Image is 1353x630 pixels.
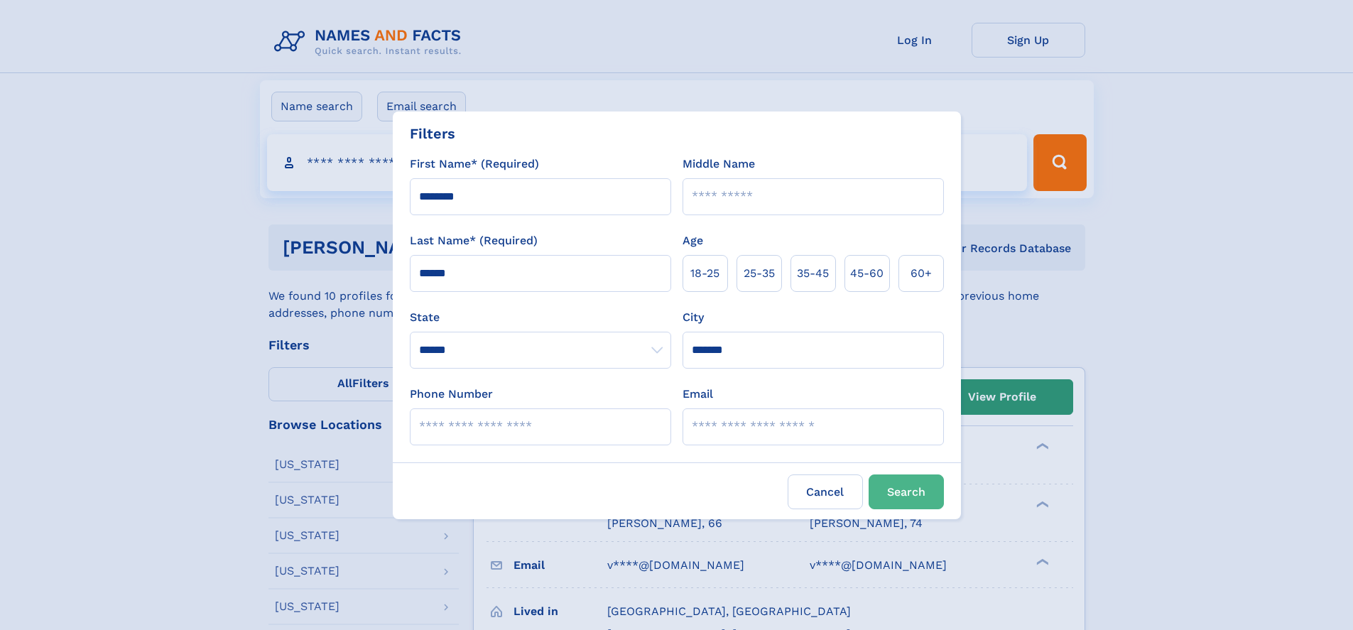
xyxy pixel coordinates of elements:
[797,265,829,282] span: 35‑45
[410,156,539,173] label: First Name* (Required)
[788,474,863,509] label: Cancel
[683,156,755,173] label: Middle Name
[410,386,493,403] label: Phone Number
[410,309,671,326] label: State
[410,123,455,144] div: Filters
[683,309,704,326] label: City
[690,265,719,282] span: 18‑25
[683,386,713,403] label: Email
[869,474,944,509] button: Search
[410,232,538,249] label: Last Name* (Required)
[683,232,703,249] label: Age
[911,265,932,282] span: 60+
[850,265,884,282] span: 45‑60
[744,265,775,282] span: 25‑35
